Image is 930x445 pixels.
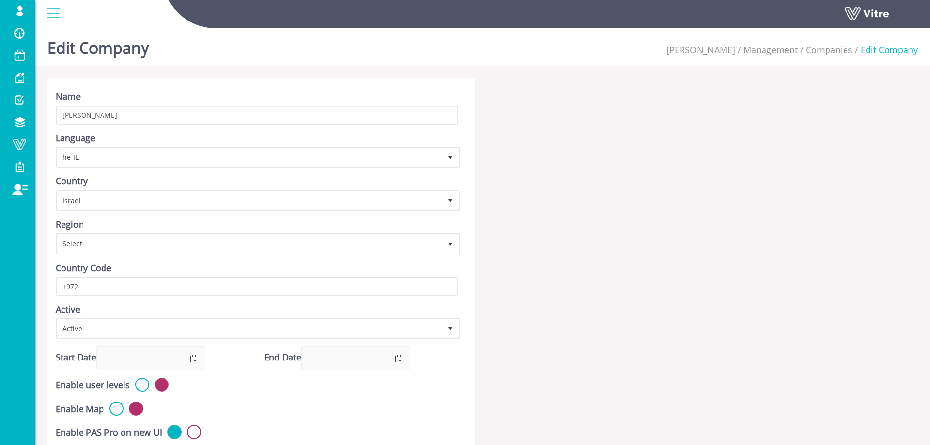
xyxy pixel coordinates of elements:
[666,44,735,56] a: [PERSON_NAME]
[56,403,104,416] label: Enable Map
[57,148,441,166] span: he-IL
[56,262,111,275] label: Country Code
[57,319,441,337] span: Active
[56,426,162,439] label: Enable PAS Pro on new UI
[47,24,149,66] h1: Edit Company
[852,44,918,57] li: Edit Company
[441,191,459,209] span: select
[264,351,301,364] label: End Date
[441,148,459,166] span: select
[441,235,459,253] span: select
[182,347,205,370] span: select
[57,191,441,209] span: Israel
[56,303,80,316] label: Active
[56,175,88,188] label: Country
[735,44,798,57] li: Management
[56,132,95,145] label: Language
[387,347,410,370] span: select
[57,235,441,253] span: Select
[806,44,852,56] a: Companies
[56,379,130,392] label: Enable user levels
[56,90,81,103] label: Name
[56,351,96,364] label: Start Date
[441,319,459,337] span: select
[56,218,84,231] label: Region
